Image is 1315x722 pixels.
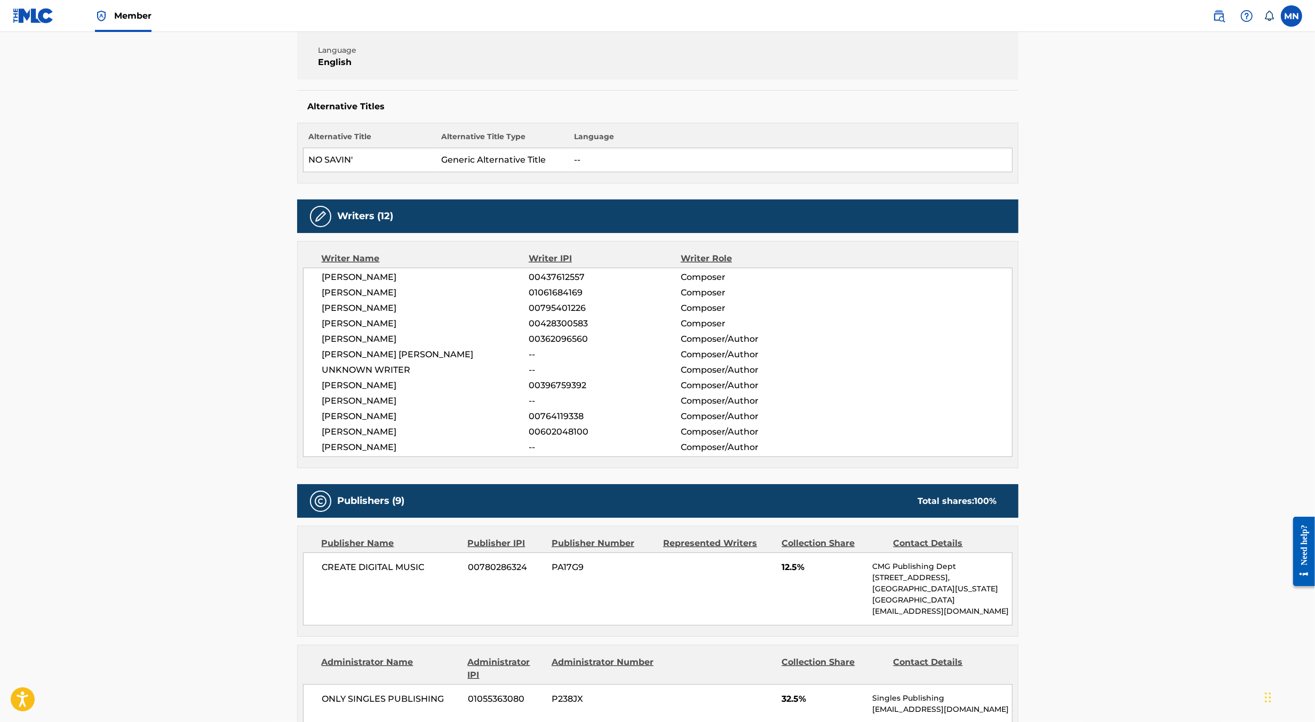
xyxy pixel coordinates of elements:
div: Collection Share [782,537,885,550]
p: [GEOGRAPHIC_DATA][US_STATE] [872,583,1011,595]
div: Writer Name [322,252,529,265]
p: [EMAIL_ADDRESS][DOMAIN_NAME] [872,606,1011,617]
span: 00764119338 [529,410,680,423]
span: Composer/Author [681,364,819,376]
span: 12.5% [782,561,864,574]
span: Composer [681,271,819,284]
span: 00396759392 [529,379,680,392]
span: 01055363080 [468,693,544,705]
span: Composer/Author [681,348,819,361]
span: CREATE DIGITAL MUSIC [322,561,460,574]
div: Publisher Number [552,537,655,550]
iframe: Resource Center [1285,509,1315,595]
div: Represented Writers [663,537,774,550]
span: Composer [681,302,819,315]
div: Contact Details [894,537,997,550]
span: 100 % [975,496,997,506]
span: Composer/Author [681,441,819,454]
th: Language [569,131,1012,148]
div: Notifications [1264,11,1274,21]
div: Contact Details [894,656,997,681]
span: [PERSON_NAME] [322,302,529,315]
th: Alternative Title Type [436,131,569,148]
div: Collection Share [782,656,885,681]
span: ONLY SINGLES PUBLISHING [322,693,460,705]
span: 01061684169 [529,286,680,299]
span: [PERSON_NAME] [322,441,529,454]
div: Drag [1265,681,1271,713]
span: -- [529,364,680,376]
p: [STREET_ADDRESS], [872,572,1011,583]
span: 00362096560 [529,333,680,346]
div: Publisher Name [322,537,460,550]
span: 00795401226 [529,302,680,315]
span: [PERSON_NAME] [PERSON_NAME] [322,348,529,361]
span: [PERSON_NAME] [322,333,529,346]
th: Alternative Title [303,131,436,148]
div: Publisher IPI [468,537,544,550]
a: Public Search [1208,5,1230,27]
h5: Alternative Titles [308,101,1008,112]
span: -- [529,348,680,361]
span: Composer [681,317,819,330]
span: Composer [681,286,819,299]
div: Administrator Number [552,656,655,681]
span: -- [529,441,680,454]
img: Publishers [314,495,327,508]
td: Generic Alternative Title [436,148,569,172]
div: Writer Role [681,252,819,265]
span: 00602048100 [529,426,680,438]
img: MLC Logo [13,8,54,23]
span: 00780286324 [468,561,544,574]
div: Help [1236,5,1257,27]
img: search [1213,10,1225,22]
p: [EMAIL_ADDRESS][DOMAIN_NAME] [872,704,1011,715]
td: -- [569,148,1012,172]
span: Composer/Author [681,426,819,438]
div: Writer IPI [529,252,681,265]
span: Composer/Author [681,379,819,392]
td: NO SAVIN' [303,148,436,172]
span: -- [529,395,680,407]
p: CMG Publishing Dept [872,561,1011,572]
span: 00428300583 [529,317,680,330]
span: [PERSON_NAME] [322,271,529,284]
span: Language [318,45,491,56]
span: P238JX [552,693,655,705]
span: Composer/Author [681,395,819,407]
span: [PERSON_NAME] [322,426,529,438]
iframe: Chat Widget [1262,671,1315,722]
img: help [1240,10,1253,22]
p: Singles Publishing [872,693,1011,704]
h5: Publishers (9) [338,495,405,507]
div: Administrator Name [322,656,460,681]
img: Writers [314,210,327,223]
img: Top Rightsholder [95,10,108,22]
span: [PERSON_NAME] [322,379,529,392]
span: [PERSON_NAME] [322,286,529,299]
span: UNKNOWN WRITER [322,364,529,376]
span: English [318,56,491,69]
p: [GEOGRAPHIC_DATA] [872,595,1011,606]
div: Administrator IPI [468,656,544,681]
span: [PERSON_NAME] [322,317,529,330]
div: User Menu [1281,5,1302,27]
span: Composer/Author [681,410,819,423]
span: PA17G9 [552,561,655,574]
span: [PERSON_NAME] [322,395,529,407]
div: Total shares: [918,495,997,508]
h5: Writers (12) [338,210,394,222]
span: Composer/Author [681,333,819,346]
span: 32.5% [782,693,864,705]
span: [PERSON_NAME] [322,410,529,423]
span: 00437612557 [529,271,680,284]
span: Member [114,10,152,22]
